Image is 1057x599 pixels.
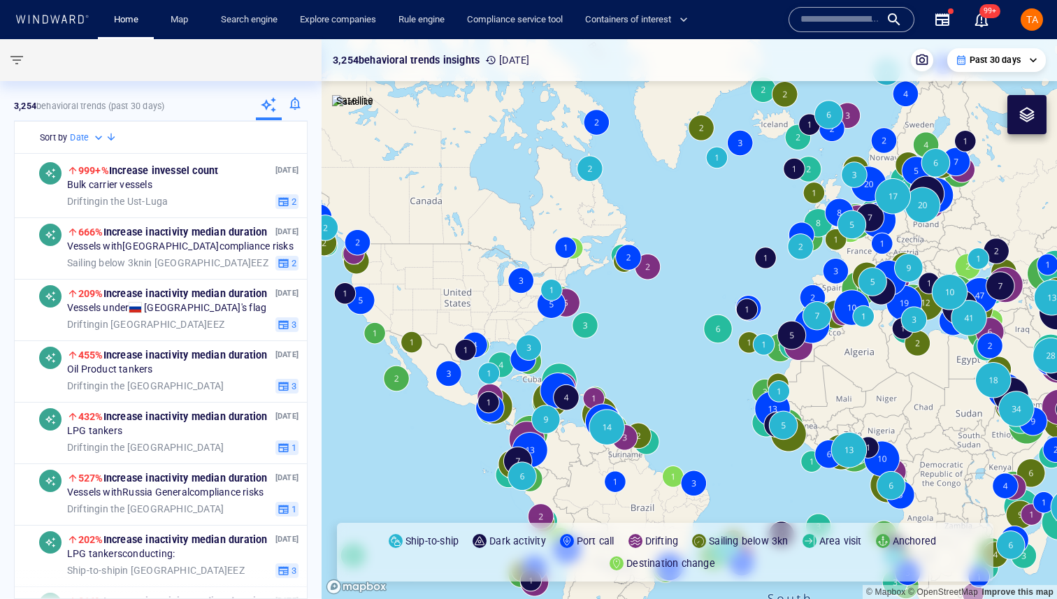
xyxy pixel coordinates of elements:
[577,533,614,549] p: Port call
[40,131,67,145] h6: Sort by
[67,195,101,206] span: Drifting
[866,587,905,597] a: Mapbox
[289,503,296,515] span: 1
[970,54,1021,66] p: Past 30 days
[67,380,101,391] span: Drifting
[580,8,700,32] button: Containers of interest
[67,363,153,376] span: Oil Product tankers
[67,318,101,329] span: Drifting
[78,165,219,176] span: Increase in vessel count
[165,8,199,32] a: Map
[67,564,245,577] span: in [GEOGRAPHIC_DATA] EEZ
[485,52,529,68] p: [DATE]
[275,287,299,300] p: [DATE]
[78,349,103,361] span: 455%
[67,441,101,452] span: Drifting
[275,471,299,484] p: [DATE]
[215,8,283,32] a: Search engine
[332,95,373,109] img: satellite
[979,4,1000,18] span: 99+
[67,240,294,253] span: Vessels with [GEOGRAPHIC_DATA] compliance risks
[819,533,862,549] p: Area visit
[336,92,373,109] p: Satellite
[973,11,990,28] button: 99+
[70,131,89,145] h6: Date
[275,563,299,578] button: 3
[67,486,264,499] span: Vessels with Russia General compliance risks
[973,11,990,28] div: Notification center
[908,587,978,597] a: OpenStreetMap
[159,8,204,32] button: Map
[275,348,299,361] p: [DATE]
[289,318,296,331] span: 3
[275,317,299,332] button: 3
[67,318,224,331] span: in [GEOGRAPHIC_DATA] EEZ
[275,255,299,270] button: 2
[67,503,101,514] span: Drifting
[289,380,296,392] span: 3
[67,441,224,454] span: in the [GEOGRAPHIC_DATA]
[275,533,299,546] p: [DATE]
[275,225,299,238] p: [DATE]
[78,226,103,238] span: 666%
[275,378,299,394] button: 3
[645,533,679,549] p: Drifting
[78,226,268,238] span: Increase in activity median duration
[78,165,109,176] span: 999+%
[67,195,168,208] span: in the Ust-Luga
[67,548,175,561] span: LPG tankers conducting:
[626,555,715,572] p: Destination change
[289,257,296,269] span: 2
[78,534,268,545] span: Increase in activity median duration
[981,587,1054,597] a: Map feedback
[461,8,568,32] a: Compliance service tool
[78,534,103,545] span: 202%
[893,533,937,549] p: Anchored
[78,472,103,484] span: 527%
[998,536,1047,589] iframe: Chat
[70,131,106,145] div: Date
[275,440,299,455] button: 1
[14,101,36,111] strong: 3,254
[405,533,459,549] p: Ship-to-ship
[67,564,120,575] span: Ship-to-ship
[78,411,268,422] span: Increase in activity median duration
[78,288,103,299] span: 209%
[489,533,546,549] p: Dark activity
[14,100,164,113] p: behavioral trends (Past 30 days)
[294,8,382,32] a: Explore companies
[67,179,152,192] span: Bulk carrier vessels
[108,8,144,32] a: Home
[956,54,1037,66] div: Past 30 days
[78,349,268,361] span: Increase in activity median duration
[103,8,148,32] button: Home
[1018,6,1046,34] button: TA
[67,302,266,315] span: Vessels under [GEOGRAPHIC_DATA] 's flag
[333,52,480,68] p: 3,254 behavioral trends insights
[78,472,268,484] span: Increase in activity median duration
[393,8,450,32] a: Rule engine
[275,164,299,177] p: [DATE]
[67,503,224,515] span: in the [GEOGRAPHIC_DATA]
[67,380,224,392] span: in the [GEOGRAPHIC_DATA]
[67,257,144,268] span: Sailing below 3kn
[78,288,268,299] span: Increase in activity median duration
[326,579,387,595] a: Mapbox logo
[1026,14,1038,25] span: TA
[78,411,103,422] span: 432%
[289,195,296,208] span: 2
[970,8,993,31] a: 99+
[322,39,1057,599] canvas: Map
[709,533,788,549] p: Sailing below 3kn
[585,12,688,28] span: Containers of interest
[275,194,299,209] button: 2
[67,425,122,438] span: LPG tankers
[275,410,299,423] p: [DATE]
[289,564,296,577] span: 3
[275,501,299,517] button: 1
[67,257,268,269] span: in [GEOGRAPHIC_DATA] EEZ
